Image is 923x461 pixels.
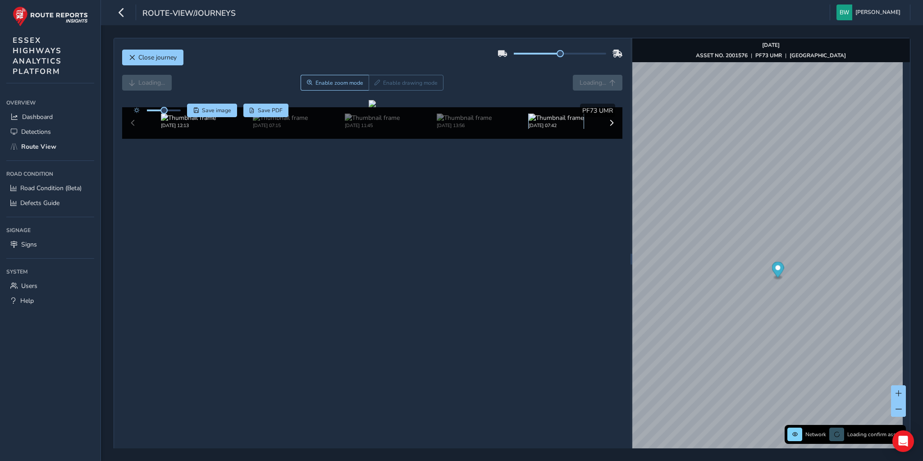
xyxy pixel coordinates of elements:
div: Map marker [772,262,784,280]
span: Defects Guide [20,199,59,207]
a: Signs [6,237,94,252]
span: Route View [21,142,56,151]
span: Enable zoom mode [315,79,363,87]
span: Detections [21,128,51,136]
strong: PF73 UMR [755,52,782,59]
span: Road Condition (Beta) [20,184,82,192]
span: Users [21,282,37,290]
strong: [GEOGRAPHIC_DATA] [790,52,846,59]
img: rr logo [13,6,88,27]
div: [DATE] 12:13 [161,122,216,129]
a: Detections [6,124,94,139]
img: Thumbnail frame [345,114,400,122]
div: [DATE] 07:42 [529,122,584,129]
div: Open Intercom Messenger [892,430,914,452]
span: Save PDF [258,107,283,114]
span: Signs [21,240,37,249]
a: Help [6,293,94,308]
div: [DATE] 13:56 [437,122,492,129]
a: Dashboard [6,110,94,124]
span: Close journey [138,53,177,62]
span: [PERSON_NAME] [855,5,900,20]
span: Network [805,431,826,438]
div: Overview [6,96,94,110]
img: diamond-layout [836,5,852,20]
div: System [6,265,94,278]
button: Zoom [301,75,369,91]
button: PDF [243,104,289,117]
div: [DATE] 07:15 [253,122,308,129]
img: Thumbnail frame [161,114,216,122]
a: Users [6,278,94,293]
span: PF73 UMR [582,106,613,115]
span: route-view/journeys [142,8,236,20]
div: | | [696,52,846,59]
button: [PERSON_NAME] [836,5,904,20]
strong: ASSET NO. 2001576 [696,52,748,59]
span: Loading confirm assets [847,431,903,438]
img: Thumbnail frame [529,114,584,122]
button: Save [187,104,237,117]
button: Close journey [122,50,183,65]
span: Help [20,297,34,305]
a: Road Condition (Beta) [6,181,94,196]
span: Save image [202,107,231,114]
img: Thumbnail frame [437,114,492,122]
span: ESSEX HIGHWAYS ANALYTICS PLATFORM [13,35,62,77]
span: Dashboard [22,113,53,121]
a: Route View [6,139,94,154]
a: Defects Guide [6,196,94,210]
strong: [DATE] [762,41,780,49]
img: Thumbnail frame [253,114,308,122]
div: Road Condition [6,167,94,181]
div: Signage [6,224,94,237]
div: [DATE] 11:45 [345,122,400,129]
